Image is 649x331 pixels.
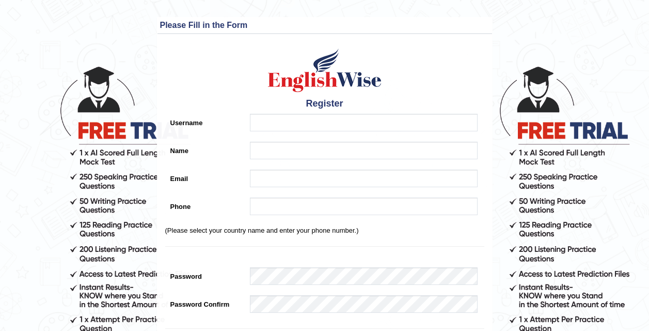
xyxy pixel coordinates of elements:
p: (Please select your country name and enter your phone number.) [165,225,484,235]
label: Email [165,170,245,184]
label: Password [165,267,245,281]
img: Logo of English Wise create a new account for intelligent practice with AI [266,47,384,94]
label: Password Confirm [165,295,245,309]
h4: Register [165,99,484,109]
label: Username [165,114,245,128]
label: Name [165,142,245,156]
label: Phone [165,198,245,212]
h3: Please Fill in the Form [160,21,489,30]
